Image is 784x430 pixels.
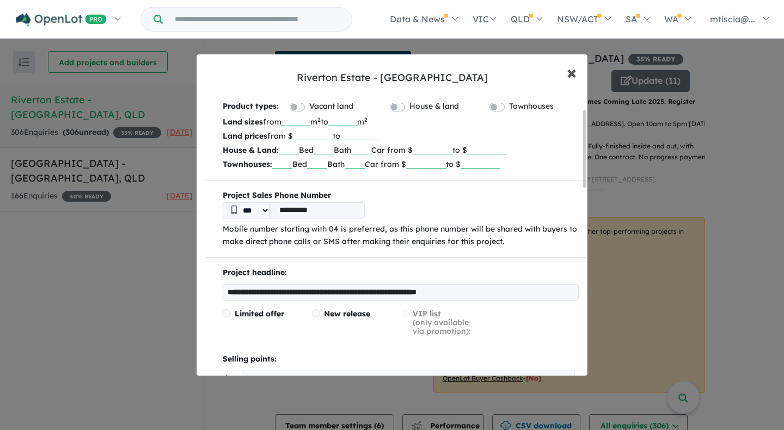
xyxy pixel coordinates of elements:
sup: 2 [317,116,321,123]
p: Mobile number starting with 04 is preferred, as this phone number will be shared with buyers to m... [223,223,579,249]
label: House & land [409,100,459,113]
img: drag.svg [223,375,231,383]
b: Project Sales Phone Number [223,189,579,202]
sup: 2 [364,116,367,123]
span: New release [324,309,370,319]
b: Land sizes [223,117,263,127]
p: from $ to [223,129,579,143]
b: House & Land: [223,145,279,155]
span: Limited offer [235,309,284,319]
input: Try estate name, suburb, builder or developer [165,8,350,31]
p: Selling points: [223,353,579,366]
span: × [567,60,577,84]
p: Project headline: [223,266,579,279]
b: Land prices [223,131,267,141]
div: Riverton Estate - [GEOGRAPHIC_DATA] [297,71,488,85]
img: Openlot PRO Logo White [16,13,107,27]
b: Townhouses: [223,159,272,169]
label: Vacant land [309,100,353,113]
p: Bed Bath Car from $ to $ [223,143,579,157]
span: mtiscia@... [710,14,755,24]
b: Product types: [223,100,279,115]
img: Phone icon [231,205,237,214]
p: Bed Bath Car from $ to $ [223,157,579,171]
p: from m to m [223,115,579,129]
label: Townhouses [509,100,554,113]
